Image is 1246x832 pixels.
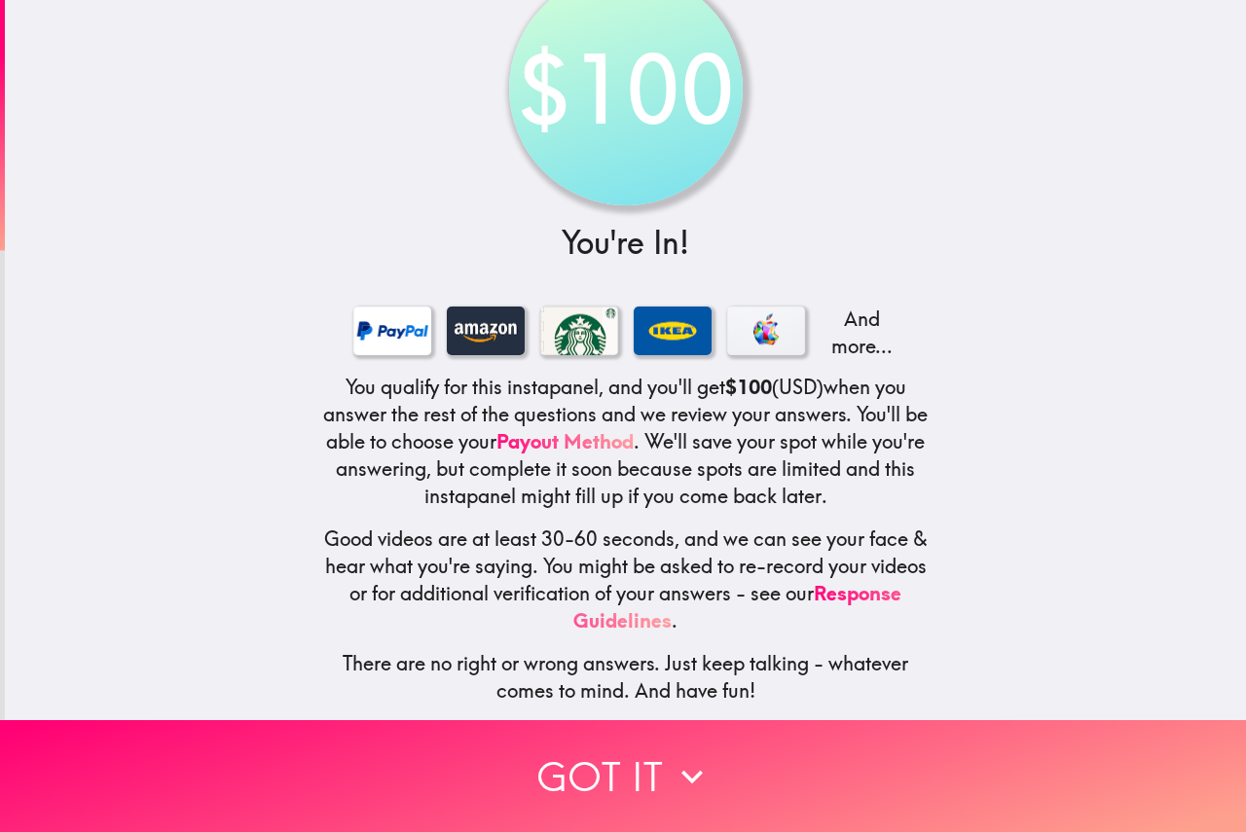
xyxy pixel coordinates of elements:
[322,221,930,265] h3: You're In!
[573,581,901,633] a: Response Guidelines
[496,429,634,453] a: Payout Method
[821,306,898,360] p: And more...
[322,374,930,510] h5: You qualify for this instapanel, and you'll get (USD) when you answer the rest of the questions a...
[322,525,930,634] h5: Good videos are at least 30-60 seconds, and we can see your face & hear what you're saying. You m...
[725,375,772,399] b: $100
[322,650,930,705] h5: There are no right or wrong answers. Just keep talking - whatever comes to mind. And have fun!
